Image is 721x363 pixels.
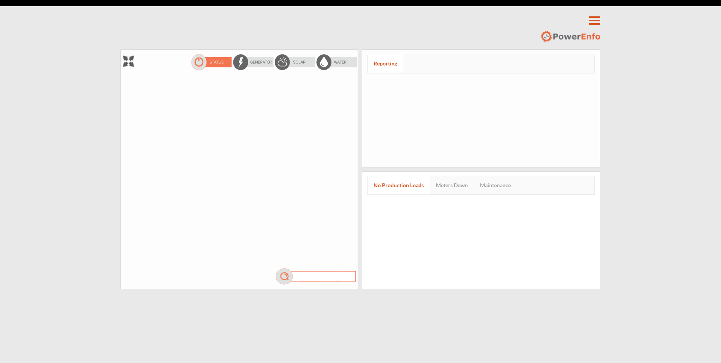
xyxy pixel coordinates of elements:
[474,176,517,194] a: Maintenance
[232,54,274,71] img: energyOff.png
[275,268,358,285] img: mag.png
[368,54,403,73] a: Reporting
[274,54,316,71] img: solarOff.png
[430,176,474,194] a: Meters Down
[190,54,232,71] img: statusOn.png
[316,54,358,71] img: waterOff.png
[540,30,600,43] img: logo
[368,176,430,194] a: No Production Loads
[123,56,134,67] img: zoom.png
